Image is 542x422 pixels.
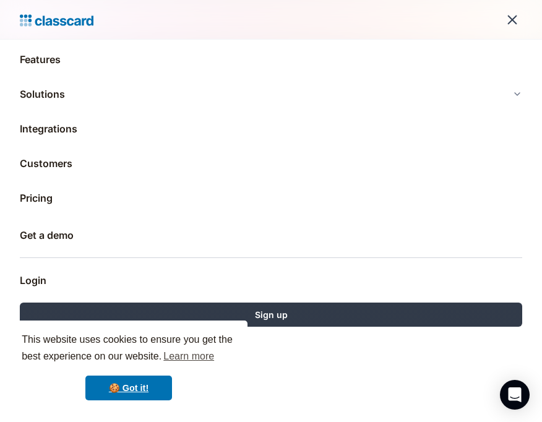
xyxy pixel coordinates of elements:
[20,79,522,109] div: Solutions
[20,303,522,327] a: Sign up
[497,5,522,35] div: menu
[85,376,172,400] a: dismiss cookie message
[10,321,247,412] div: cookieconsent
[161,347,216,366] a: learn more about cookies
[20,183,522,213] a: Pricing
[20,45,522,74] a: Features
[20,265,522,295] a: Login
[20,220,522,250] a: Get a demo
[22,332,236,366] span: This website uses cookies to ensure you get the best experience on our website.
[20,149,522,178] a: Customers
[20,11,93,28] a: Logo
[20,87,65,101] div: Solutions
[500,380,530,410] div: Open Intercom Messenger
[255,308,288,321] div: Sign up
[20,114,522,144] a: Integrations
